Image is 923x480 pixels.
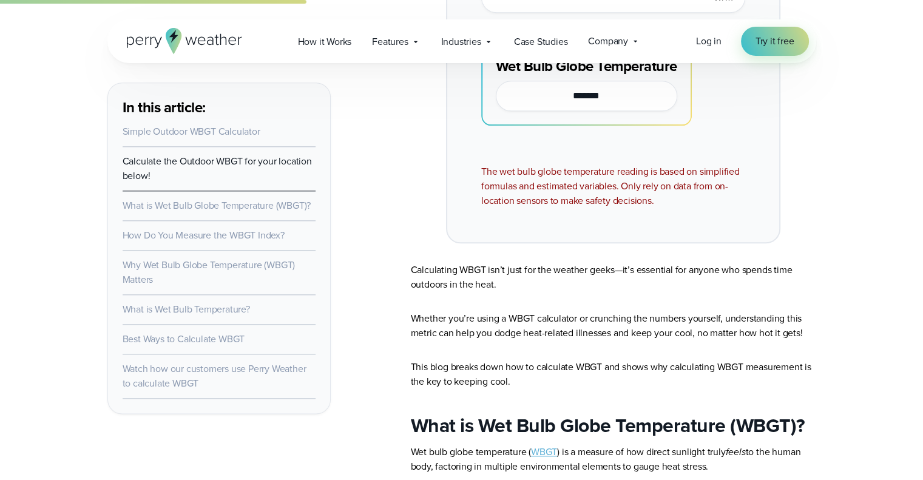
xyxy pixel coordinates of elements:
[504,29,578,54] a: Case Studies
[411,445,816,474] p: Wet bulb globe temperature ( ) is a measure of how direct sunlight truly to the human body, facto...
[411,411,805,440] strong: What is Wet Bulb Globe Temperature (WBGT)?
[696,34,722,49] a: Log in
[123,332,245,346] a: Best Ways to Calculate WBGT
[123,154,312,183] a: Calculate the Outdoor WBGT for your location below!
[123,198,311,212] a: What is Wet Bulb Globe Temperature (WBGT)?
[756,34,794,49] span: Try it free
[123,302,250,316] a: What is Wet Bulb Temperature?
[123,124,260,138] a: Simple Outdoor WBGT Calculator
[588,34,628,49] span: Company
[298,35,352,49] span: How it Works
[411,360,816,389] p: This blog breaks down how to calculate WBGT and shows why calculating WBGT measurement is the key...
[411,311,816,340] p: Whether you’re using a WBGT calculator or crunching the numbers yourself, understanding this metr...
[741,27,809,56] a: Try it free
[514,35,568,49] span: Case Studies
[411,263,816,292] p: Calculating WBGT isn’t just for the weather geeks—it’s essential for anyone who spends time outdo...
[531,445,557,459] a: WBGT
[372,35,408,49] span: Features
[123,362,306,390] a: Watch how our customers use Perry Weather to calculate WBGT
[696,34,722,48] span: Log in
[481,164,745,208] div: The wet bulb globe temperature reading is based on simplified formulas and estimated variables. O...
[726,445,746,459] em: feels
[123,258,296,286] a: Why Wet Bulb Globe Temperature (WBGT) Matters
[288,29,362,54] a: How it Works
[441,35,481,49] span: Industries
[123,98,316,117] h3: In this article:
[123,228,285,242] a: How Do You Measure the WBGT Index?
